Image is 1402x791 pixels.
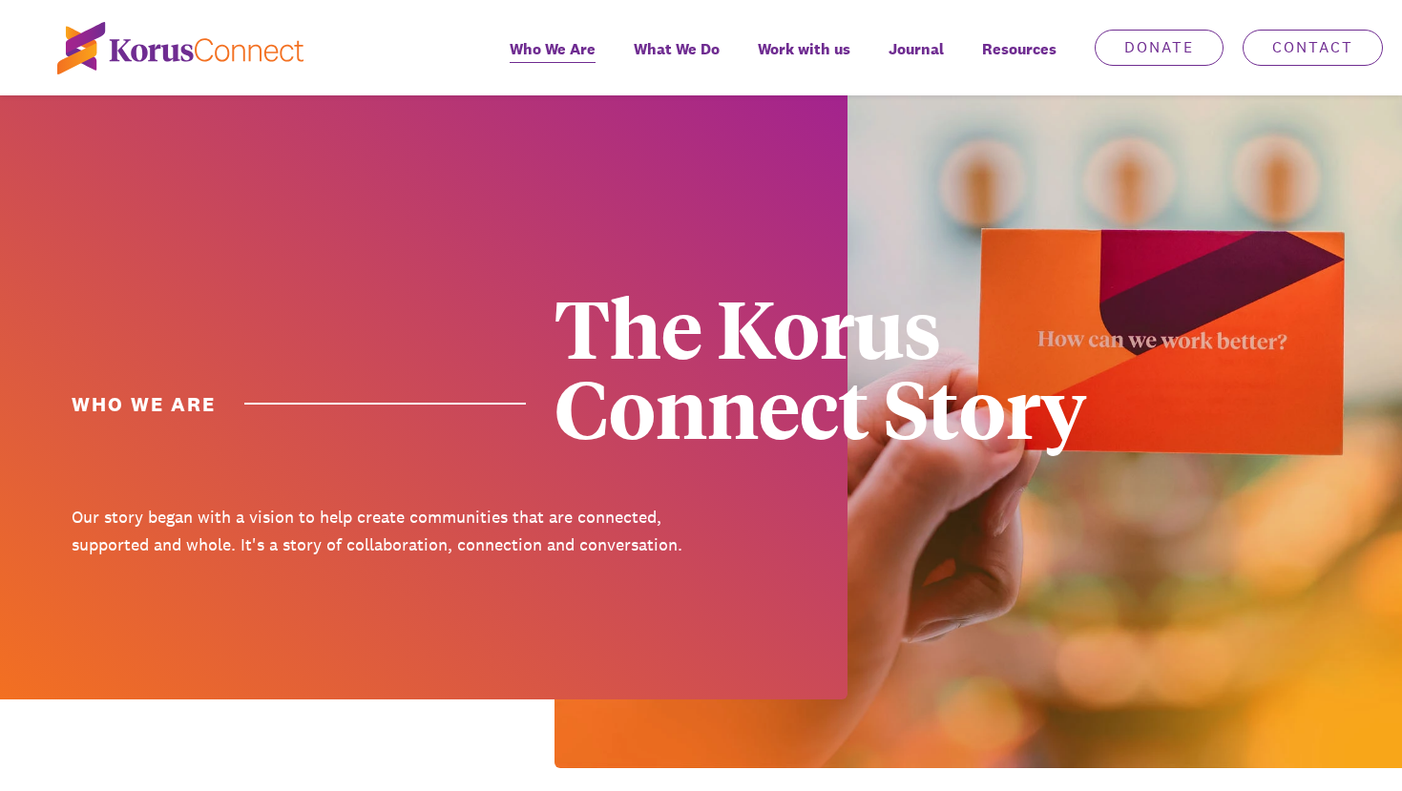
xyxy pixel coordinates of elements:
[739,27,869,95] a: Work with us
[72,504,687,559] p: Our story began with a vision to help create communities that are connected, supported and whole....
[758,35,850,63] span: Work with us
[634,35,720,63] span: What We Do
[72,390,526,418] h1: Who we are
[869,27,963,95] a: Journal
[889,35,944,63] span: Journal
[1095,30,1224,66] a: Donate
[963,27,1076,95] div: Resources
[1243,30,1383,66] a: Contact
[491,27,615,95] a: Who We Are
[555,286,1170,447] div: The Korus Connect Story
[57,22,303,74] img: korus-connect%2Fc5177985-88d5-491d-9cd7-4a1febad1357_logo.svg
[510,35,596,63] span: Who We Are
[615,27,739,95] a: What We Do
